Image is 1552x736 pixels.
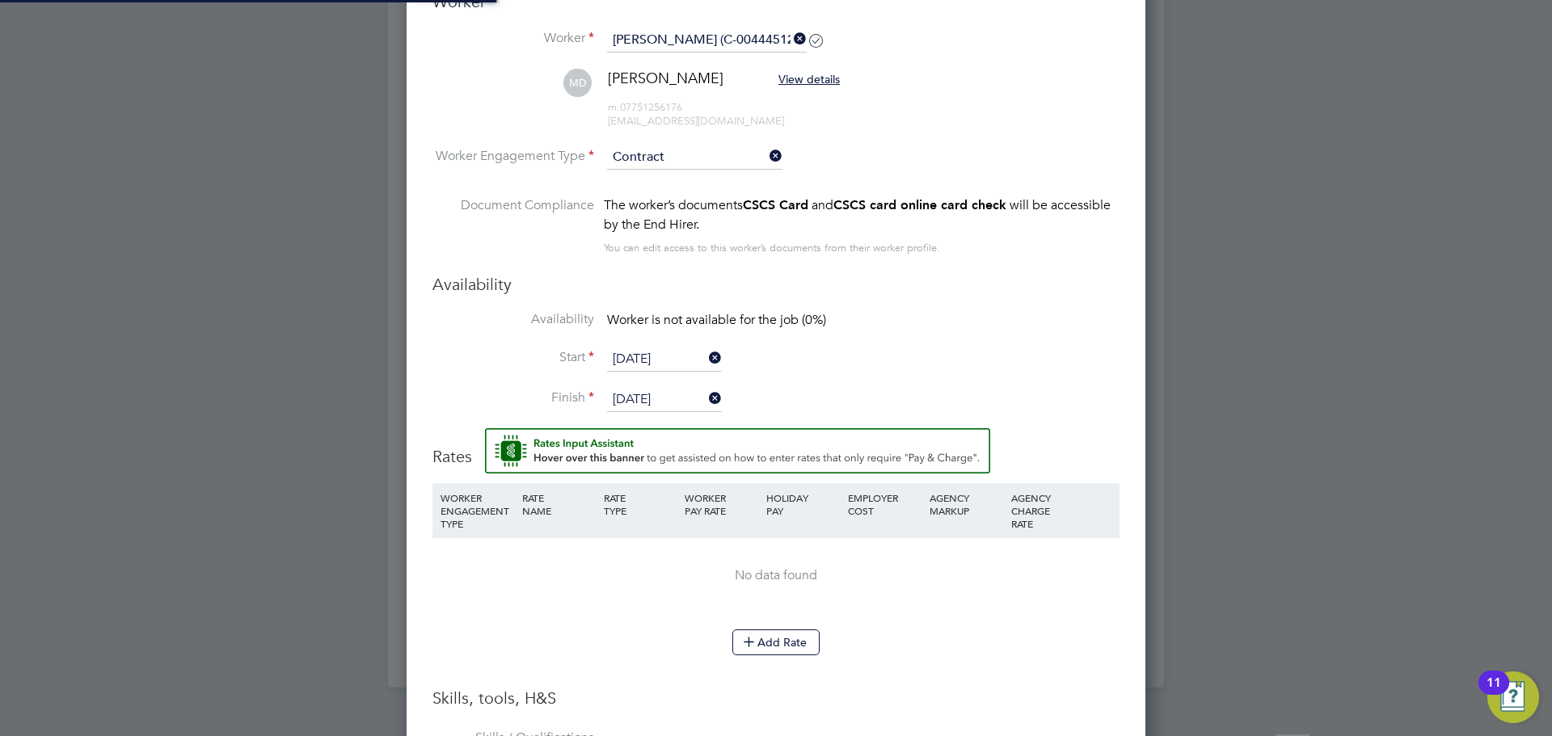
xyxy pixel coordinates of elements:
[778,72,840,86] span: View details
[432,196,594,254] label: Document Compliance
[518,483,600,525] div: RATE NAME
[607,312,826,328] span: Worker is not available for the job (0%)
[1487,683,1501,704] div: 11
[432,688,1120,709] h3: Skills, tools, H&S
[926,483,1007,525] div: AGENCY MARKUP
[812,197,833,213] span: and
[604,196,1120,234] div: The worker’s documents will be accessible by the End Hirer.
[608,114,784,128] span: [EMAIL_ADDRESS][DOMAIN_NAME]
[432,349,594,366] label: Start
[604,238,940,258] div: You can edit access to this worker’s documents from their worker profile.
[485,428,990,473] button: Rate Assistant
[432,428,1120,467] h3: Rates
[432,148,594,165] label: Worker Engagement Type
[762,483,844,525] div: HOLIDAY PAY
[743,197,808,212] b: CSCS Card
[607,388,722,412] input: Select one
[607,145,782,170] input: Select one
[1487,671,1539,723] button: Open Resource Center, 11 new notifications
[432,311,594,328] label: Availability
[607,347,722,372] input: Select one
[436,483,518,538] div: WORKER ENGAGEMENT TYPE
[608,100,682,114] span: 07751256176
[432,30,594,47] label: Worker
[732,629,820,655] button: Add Rate
[449,567,1103,584] div: No data found
[600,483,681,525] div: RATE TYPE
[844,483,926,525] div: EMPLOYER COST
[432,274,1120,295] h3: Availability
[1007,483,1061,538] div: AGENCY CHARGE RATE
[608,69,723,87] span: [PERSON_NAME]
[608,100,620,114] span: m:
[681,483,762,525] div: WORKER PAY RATE
[833,197,1006,212] b: CSCS card online card check
[607,28,807,53] input: Search for...
[432,389,594,406] label: Finish
[563,69,592,97] span: MD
